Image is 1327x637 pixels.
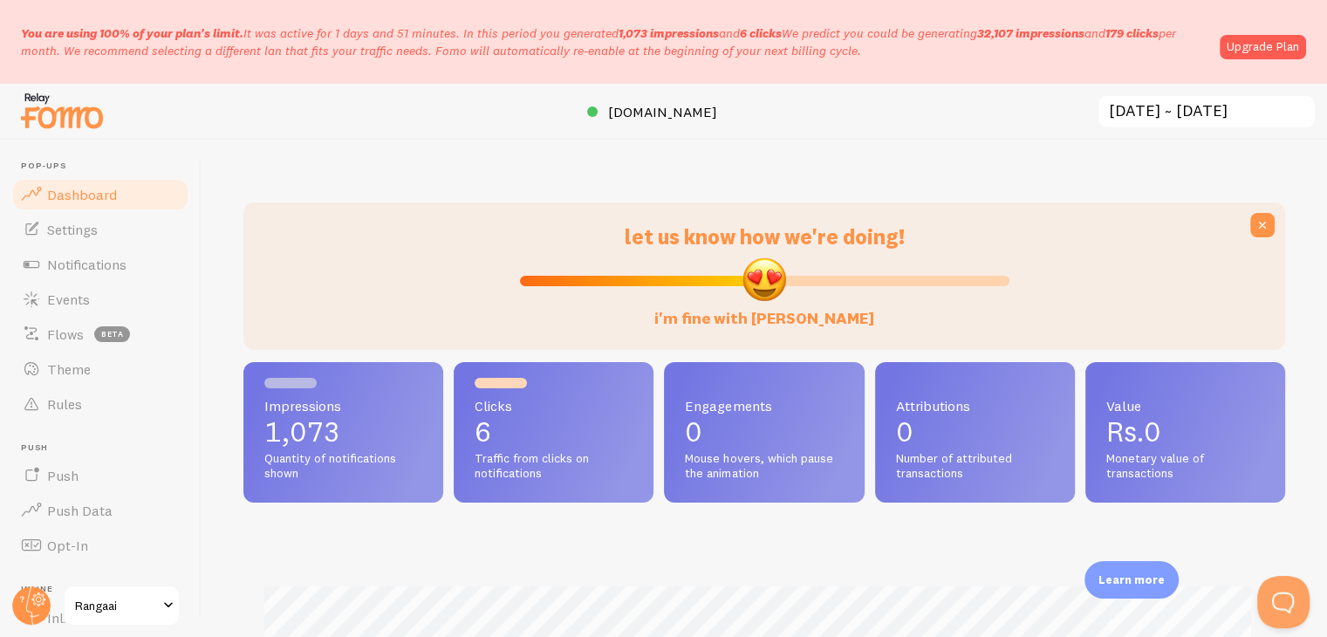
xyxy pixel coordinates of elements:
[475,418,633,446] p: 6
[896,418,1054,446] p: 0
[10,317,190,352] a: Flows beta
[47,502,113,519] span: Push Data
[1105,25,1159,41] b: 179 clicks
[619,25,719,41] b: 1,073 impressions
[10,352,190,387] a: Theme
[1084,561,1179,599] div: Learn more
[63,585,181,627] a: Rangaai
[896,451,1054,482] span: Number of attributed transactions
[47,186,117,203] span: Dashboard
[10,528,190,563] a: Opt-In
[977,25,1084,41] b: 32,107 impressions
[21,24,1209,59] p: It was active for 1 days and 51 minutes. In this period you generated We predict you could be gen...
[47,467,79,484] span: Push
[10,387,190,421] a: Rules
[1106,414,1161,449] span: Rs.0
[1257,576,1310,628] iframe: Help Scout Beacon - Open
[21,584,190,595] span: Inline
[10,493,190,528] a: Push Data
[47,395,82,413] span: Rules
[475,399,633,413] span: Clicks
[264,418,422,446] p: 1,073
[740,25,782,41] b: 6 clicks
[10,458,190,493] a: Push
[10,247,190,282] a: Notifications
[47,256,127,273] span: Notifications
[264,399,422,413] span: Impressions
[685,451,843,482] span: Mouse hovers, which pause the animation
[654,291,874,329] label: i'm fine with [PERSON_NAME]
[741,256,788,303] img: emoji.png
[619,25,782,41] span: and
[47,537,88,554] span: Opt-In
[10,177,190,212] a: Dashboard
[685,399,843,413] span: Engagements
[1220,35,1306,59] a: Upgrade Plan
[21,442,190,454] span: Push
[264,451,422,482] span: Quantity of notifications shown
[47,291,90,308] span: Events
[47,325,84,343] span: Flows
[47,221,98,238] span: Settings
[896,399,1054,413] span: Attributions
[47,360,91,378] span: Theme
[75,595,158,616] span: Rangaai
[977,25,1159,41] span: and
[475,451,633,482] span: Traffic from clicks on notifications
[94,326,130,342] span: beta
[1106,399,1264,413] span: Value
[10,282,190,317] a: Events
[21,161,190,172] span: Pop-ups
[1098,572,1165,588] p: Learn more
[10,212,190,247] a: Settings
[685,418,843,446] p: 0
[1106,451,1264,482] span: Monetary value of transactions
[625,223,905,250] span: let us know how we're doing!
[21,25,243,41] span: You are using 100% of your plan's limit.
[18,88,106,133] img: fomo-relay-logo-orange.svg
